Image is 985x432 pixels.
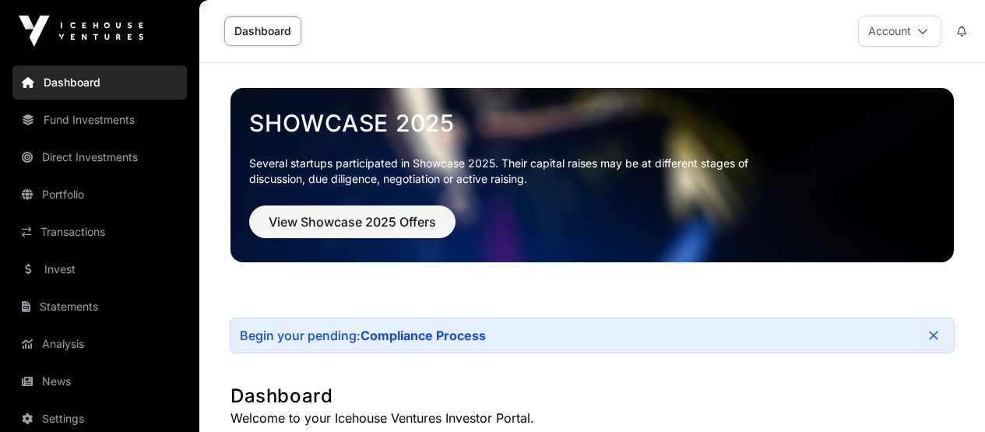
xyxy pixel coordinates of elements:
[249,205,456,238] button: View Showcase 2025 Offers
[12,364,187,399] a: News
[361,328,486,343] a: Compliance Process
[12,215,187,249] a: Transactions
[269,212,436,231] span: View Showcase 2025 Offers
[240,328,486,343] div: Begin your pending:
[923,325,945,346] button: Close
[19,16,143,47] img: Icehouse Ventures Logo
[230,88,954,262] img: Showcase 2025
[12,140,187,174] a: Direct Investments
[12,103,187,137] a: Fund Investments
[12,177,187,212] a: Portfolio
[230,409,954,427] p: Welcome to your Icehouse Ventures Investor Portal.
[249,221,456,237] a: View Showcase 2025 Offers
[249,109,935,137] a: Showcase 2025
[249,156,772,187] p: Several startups participated in Showcase 2025. Their capital raises may be at different stages o...
[224,16,301,46] a: Dashboard
[12,327,187,361] a: Analysis
[12,252,187,286] a: Invest
[12,290,187,324] a: Statements
[858,16,941,47] button: Account
[12,65,187,100] a: Dashboard
[230,384,954,409] h1: Dashboard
